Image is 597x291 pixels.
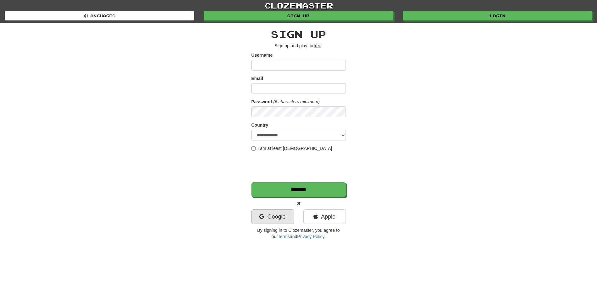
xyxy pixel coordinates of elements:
a: Terms [278,234,290,239]
p: By signing in to Clozemaster, you agree to our and . [251,227,346,240]
label: Password [251,99,272,105]
a: Sign up [204,11,393,20]
label: Username [251,52,273,58]
a: Login [403,11,592,20]
a: Apple [303,209,346,224]
u: free [314,43,321,48]
p: or [251,200,346,206]
em: (6 characters minimum) [273,99,320,104]
a: Languages [5,11,194,20]
label: Email [251,75,263,82]
a: Privacy Policy [297,234,324,239]
input: I am at least [DEMOGRAPHIC_DATA] [251,146,256,151]
iframe: reCAPTCHA [251,155,347,179]
a: Google [251,209,294,224]
h2: Sign up [251,29,346,39]
p: Sign up and play for ! [251,43,346,49]
label: I am at least [DEMOGRAPHIC_DATA] [251,145,332,151]
label: Country [251,122,268,128]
